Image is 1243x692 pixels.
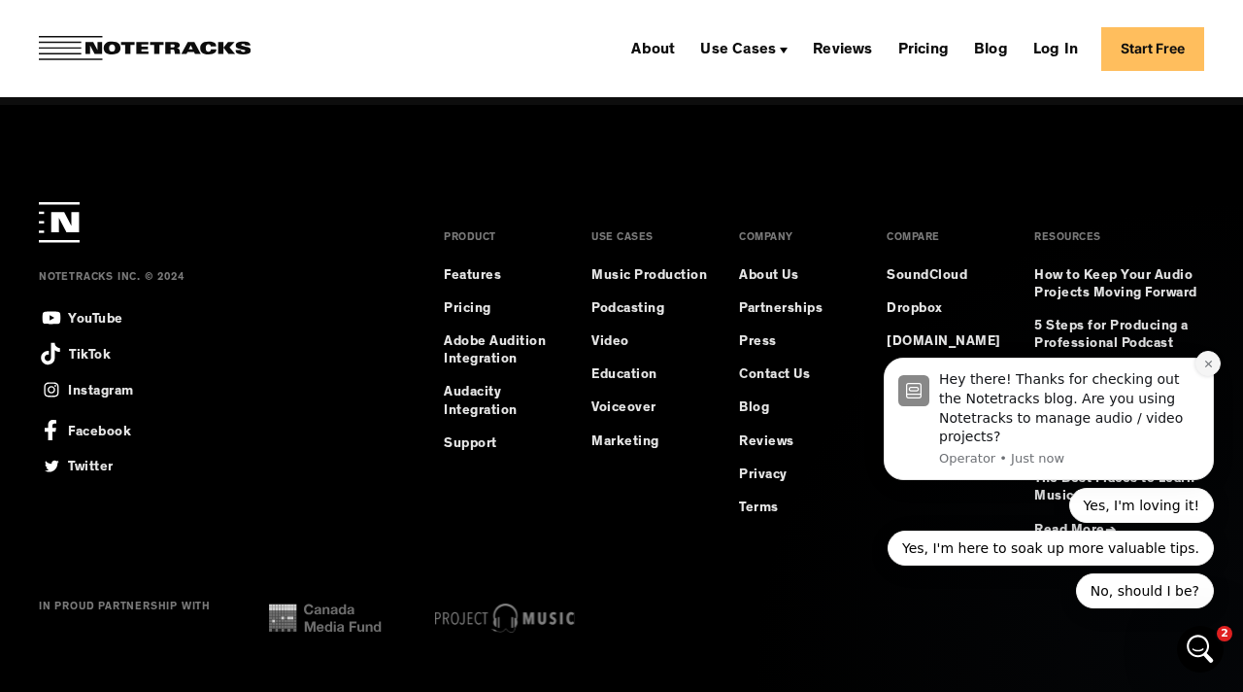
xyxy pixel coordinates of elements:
a: Support [444,435,497,453]
a: Facebook [39,414,131,441]
a: Video [591,333,629,351]
a: Instagram [39,377,134,402]
a: Press [739,333,777,351]
div: Instagram [68,378,134,400]
iframe: Intercom live chat [1177,626,1224,673]
div: PRODUCT [444,233,496,267]
div: YouTube [68,306,123,329]
div: TikTok [69,342,111,364]
a: Education [591,366,657,384]
a: Pricing [890,33,957,64]
a: Reviews [739,433,794,451]
div: Use Cases [692,33,795,64]
div: Use Cases [700,43,776,58]
div: IN PROUD PARTNERSHIP WITH [39,602,211,635]
a: Start Free [1101,27,1204,71]
a: Music Production [591,267,707,285]
img: cana media fund logo [269,604,382,633]
a: Blog [966,33,1016,64]
a: Partnerships [739,300,823,318]
a: TikTok [39,342,111,365]
div: USE CASES [591,233,654,267]
a: Adobe Audition Integration [444,333,560,368]
div: Twitter [68,454,114,476]
div: Facebook [68,414,131,441]
a: Terms [739,500,779,517]
a: About Us [739,267,798,285]
div: COMPANY [739,233,793,267]
a: Log In [1025,33,1086,64]
a: Podcasting [591,300,664,318]
a: Privacy [739,467,788,484]
a: Pricing [444,300,491,318]
a: Reviews [805,33,880,64]
div: NOTETRACKS INC. © 2024 [39,272,361,305]
a: Marketing [591,433,659,451]
iframe: Intercom notifications message [855,208,1243,640]
a: Features [444,267,501,285]
a: Blog [739,399,769,417]
a: Twitter [39,453,114,478]
a: Voiceover [591,399,656,417]
a: Audacity Integration [444,384,560,419]
a: About [623,33,683,64]
a: Contact Us [739,366,810,384]
img: project music logo [435,604,575,633]
span: 2 [1217,626,1232,641]
a: YouTube [39,305,123,330]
